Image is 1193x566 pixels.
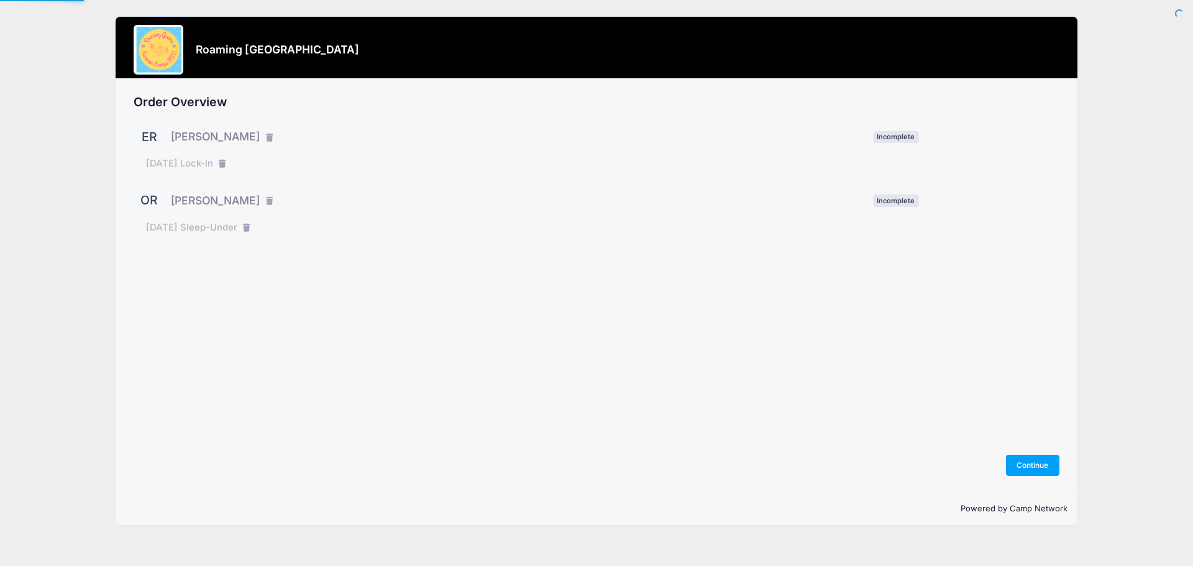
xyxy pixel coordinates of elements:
[171,193,260,209] span: [PERSON_NAME]
[126,503,1067,515] p: Powered by Camp Network
[873,194,919,206] span: Registration information for this participant is not complete.
[134,185,165,216] div: OR
[1006,455,1059,476] button: Continue
[146,221,237,234] span: [DATE] Sleep-Under
[873,131,919,143] span: Registration information for this participant is not complete.
[171,129,260,145] span: [PERSON_NAME]
[196,43,359,56] h3: Roaming [GEOGRAPHIC_DATA]
[134,95,1059,109] h2: Order Overview
[146,157,213,170] span: [DATE] Lock-In
[134,121,165,152] div: ER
